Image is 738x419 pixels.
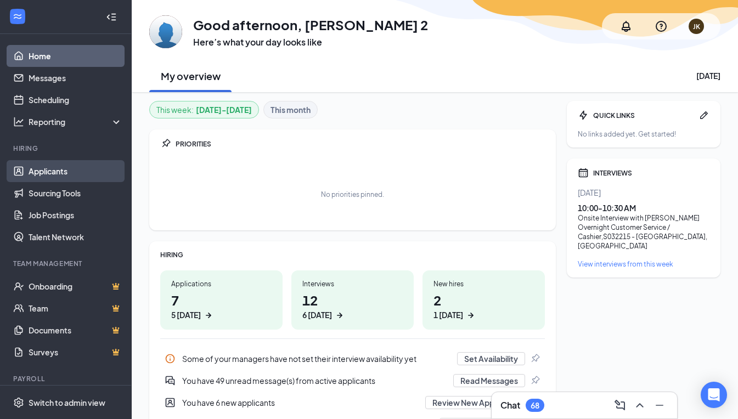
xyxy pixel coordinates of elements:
a: Talent Network [29,226,122,248]
svg: Minimize [653,399,666,412]
div: PRIORITIES [176,139,545,149]
div: 10:00 - 10:30 AM [578,202,709,213]
div: You have 6 new applicants [182,397,419,408]
h1: 2 [433,291,534,321]
svg: Pin [529,375,540,386]
svg: DoubleChatActive [165,375,176,386]
svg: Collapse [106,12,117,22]
button: ComposeMessage [611,397,629,414]
b: This month [271,104,311,116]
div: INTERVIEWS [593,168,709,178]
svg: Pen [698,110,709,121]
div: This week : [156,104,252,116]
div: No links added yet. Get started! [578,129,709,139]
a: Messages [29,67,122,89]
a: TeamCrown [29,297,122,319]
div: Payroll [13,374,120,383]
a: SurveysCrown [29,341,122,363]
div: You have 49 unread message(s) from active applicants [160,370,545,392]
h2: My overview [161,69,221,83]
div: 1 [DATE] [433,309,463,321]
a: DoubleChatActiveYou have 49 unread message(s) from active applicantsRead MessagesPin [160,370,545,392]
h1: 7 [171,291,272,321]
div: 68 [531,401,539,410]
a: Applications75 [DATE]ArrowRight [160,270,283,330]
svg: Info [165,353,176,364]
div: JK [693,22,700,31]
button: Minimize [651,397,668,414]
button: Set Availability [457,352,525,365]
h3: Here’s what your day looks like [193,36,428,48]
a: Applicants [29,160,122,182]
div: You have 49 unread message(s) from active applicants [182,375,447,386]
div: Interviews [302,279,403,288]
div: Some of your managers have not set their interview availability yet [160,348,545,370]
svg: ArrowRight [334,310,345,321]
svg: Bolt [578,110,589,121]
svg: Analysis [13,116,24,127]
div: 5 [DATE] [171,309,201,321]
img: John Koltay 2 [149,15,182,48]
a: DocumentsCrown [29,319,122,341]
h1: 12 [302,291,403,321]
a: View interviews from this week [578,259,709,269]
a: Interviews126 [DATE]ArrowRight [291,270,414,330]
div: Applications [171,279,272,288]
svg: UserEntity [165,397,176,408]
div: Team Management [13,259,120,268]
div: Reporting [29,116,123,127]
div: New hires [433,279,534,288]
svg: ArrowRight [465,310,476,321]
button: Review New Applicants [425,396,525,409]
div: [DATE] [578,187,709,198]
div: Overnight Customer Service / Cashier , S032215 - [GEOGRAPHIC_DATA], [GEOGRAPHIC_DATA] [578,223,709,251]
b: [DATE] - [DATE] [196,104,252,116]
div: 6 [DATE] [302,309,332,321]
div: Onsite Interview with [PERSON_NAME] [578,213,709,223]
svg: Calendar [578,167,589,178]
button: Read Messages [453,374,525,387]
svg: ArrowRight [203,310,214,321]
div: Some of your managers have not set their interview availability yet [182,353,450,364]
svg: WorkstreamLogo [12,11,23,22]
div: Switch to admin view [29,397,105,408]
div: QUICK LINKS [593,111,694,120]
button: ChevronUp [631,397,649,414]
div: No priorities pinned. [321,190,384,199]
h1: Good afternoon, [PERSON_NAME] 2 [193,15,428,34]
h3: Chat [500,399,520,411]
svg: ChevronUp [633,399,646,412]
svg: Settings [13,397,24,408]
div: [DATE] [696,70,720,81]
div: Open Intercom Messenger [701,382,727,408]
a: OnboardingCrown [29,275,122,297]
svg: QuestionInfo [655,20,668,33]
a: Home [29,45,122,67]
a: InfoSome of your managers have not set their interview availability yetSet AvailabilityPin [160,348,545,370]
a: Scheduling [29,89,122,111]
a: UserEntityYou have 6 new applicantsReview New ApplicantsPin [160,392,545,414]
a: Sourcing Tools [29,182,122,204]
div: Hiring [13,144,120,153]
a: New hires21 [DATE]ArrowRight [422,270,545,330]
svg: Notifications [619,20,633,33]
div: You have 6 new applicants [160,392,545,414]
svg: ComposeMessage [613,399,627,412]
a: Job Postings [29,204,122,226]
svg: Pin [160,138,171,149]
div: HIRING [160,250,545,259]
svg: Pin [529,353,540,364]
